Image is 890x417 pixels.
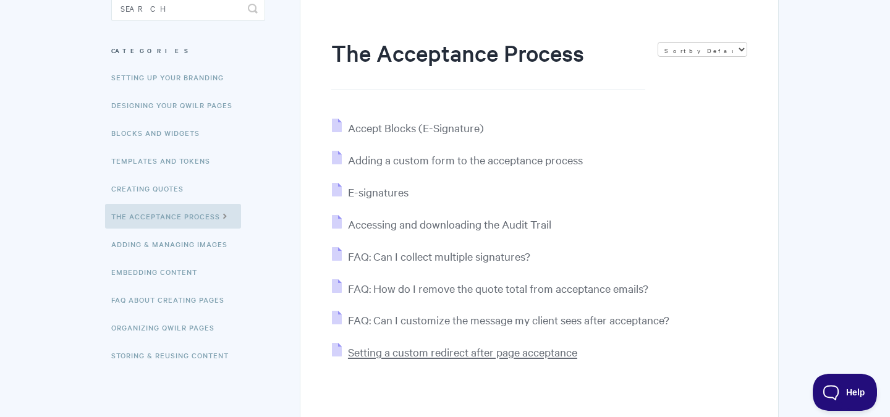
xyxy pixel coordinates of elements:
[348,313,669,327] span: FAQ: Can I customize the message my client sees after acceptance?
[658,42,747,57] select: Page reloads on selection
[111,176,193,201] a: Creating Quotes
[111,120,209,145] a: Blocks and Widgets
[348,153,583,167] span: Adding a custom form to the acceptance process
[332,120,484,135] a: Accept Blocks (E-Signature)
[348,249,530,263] span: FAQ: Can I collect multiple signatures?
[332,249,530,263] a: FAQ: Can I collect multiple signatures?
[332,345,577,359] a: Setting a custom redirect after page acceptance
[332,313,669,327] a: FAQ: Can I customize the message my client sees after acceptance?
[105,204,241,229] a: The Acceptance Process
[348,345,577,359] span: Setting a custom redirect after page acceptance
[111,343,238,368] a: Storing & Reusing Content
[332,281,648,295] a: FAQ: How do I remove the quote total from acceptance emails?
[348,120,484,135] span: Accept Blocks (E-Signature)
[332,185,409,199] a: E-signatures
[111,148,219,173] a: Templates and Tokens
[111,65,233,90] a: Setting up your Branding
[111,259,206,284] a: Embedding Content
[348,185,409,199] span: E-signatures
[348,217,551,231] span: Accessing and downloading the Audit Trail
[348,281,648,295] span: FAQ: How do I remove the quote total from acceptance emails?
[332,153,583,167] a: Adding a custom form to the acceptance process
[111,232,237,256] a: Adding & Managing Images
[331,37,645,90] h1: The Acceptance Process
[111,40,265,62] h3: Categories
[111,287,234,312] a: FAQ About Creating Pages
[813,374,878,411] iframe: Toggle Customer Support
[111,315,224,340] a: Organizing Qwilr Pages
[332,217,551,231] a: Accessing and downloading the Audit Trail
[111,93,242,117] a: Designing Your Qwilr Pages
